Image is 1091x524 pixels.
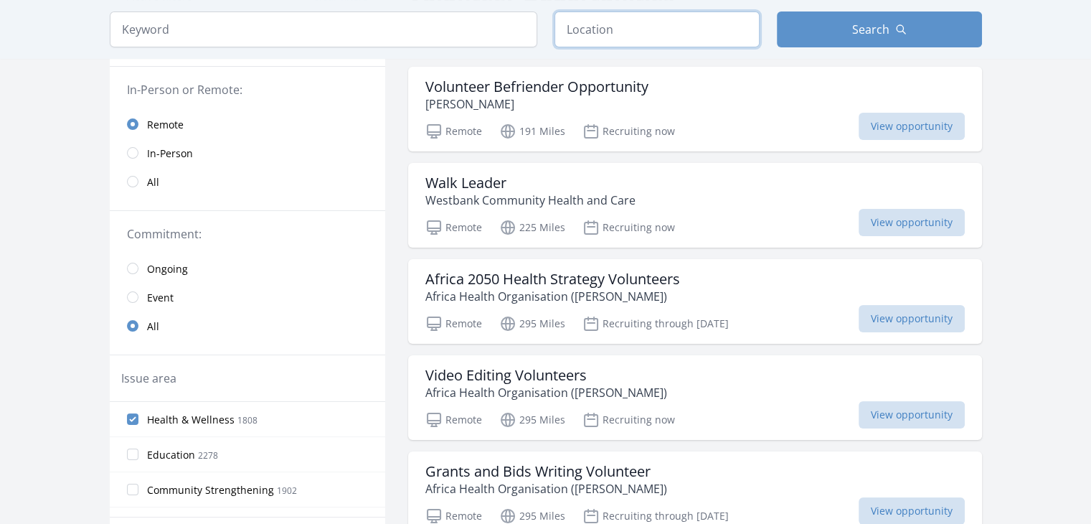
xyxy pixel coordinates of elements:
span: View opportunity [859,209,965,236]
a: In-Person [110,139,385,167]
input: Health & Wellness 1808 [127,413,138,425]
p: Recruiting now [582,219,675,236]
span: Remote [147,118,184,132]
a: Walk Leader Westbank Community Health and Care Remote 225 Miles Recruiting now View opportunity [408,163,982,248]
a: Video Editing Volunteers Africa Health Organisation ([PERSON_NAME]) Remote 295 Miles Recruiting n... [408,355,982,440]
span: Ongoing [147,262,188,276]
span: All [147,175,159,190]
input: Location [554,11,760,47]
span: Health & Wellness [147,413,235,427]
span: 2278 [198,449,218,462]
p: Africa Health Organisation ([PERSON_NAME]) [425,288,680,305]
p: Recruiting now [582,123,675,140]
span: Search [852,21,889,38]
h3: Walk Leader [425,174,636,192]
span: View opportunity [859,305,965,332]
p: Westbank Community Health and Care [425,192,636,209]
a: All [110,167,385,196]
p: Remote [425,315,482,332]
h3: Volunteer Befriender Opportunity [425,78,648,95]
input: Community Strengthening 1902 [127,484,138,495]
legend: Issue area [121,370,176,387]
input: Keyword [110,11,537,47]
p: Recruiting through [DATE] [582,315,729,332]
legend: In-Person or Remote: [127,81,368,98]
p: Africa Health Organisation ([PERSON_NAME]) [425,384,667,401]
legend: Commitment: [127,225,368,243]
h3: Africa 2050 Health Strategy Volunteers [425,271,680,288]
span: Community Strengthening [147,483,274,497]
a: Africa 2050 Health Strategy Volunteers Africa Health Organisation ([PERSON_NAME]) Remote 295 Mile... [408,259,982,344]
a: Remote [110,110,385,139]
p: Remote [425,411,482,429]
a: Volunteer Befriender Opportunity [PERSON_NAME] Remote 191 Miles Recruiting now View opportunity [408,67,982,151]
span: Event [147,291,174,305]
span: 1902 [277,485,297,497]
h3: Grants and Bids Writing Volunteer [425,463,667,480]
p: Remote [425,219,482,236]
p: 295 Miles [499,411,565,429]
input: Education 2278 [127,449,138,460]
p: 225 Miles [499,219,565,236]
p: [PERSON_NAME] [425,95,648,113]
span: All [147,319,159,334]
h3: Video Editing Volunteers [425,367,667,384]
span: View opportunity [859,113,965,140]
a: All [110,312,385,340]
span: In-Person [147,146,193,161]
a: Event [110,283,385,312]
p: Africa Health Organisation ([PERSON_NAME]) [425,480,667,497]
button: Search [777,11,982,47]
p: 295 Miles [499,315,565,332]
span: Education [147,448,195,462]
a: Ongoing [110,254,385,283]
p: Recruiting now [582,411,675,429]
span: View opportunity [859,401,965,429]
p: Remote [425,123,482,140]
span: 1808 [237,414,258,426]
p: 191 Miles [499,123,565,140]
